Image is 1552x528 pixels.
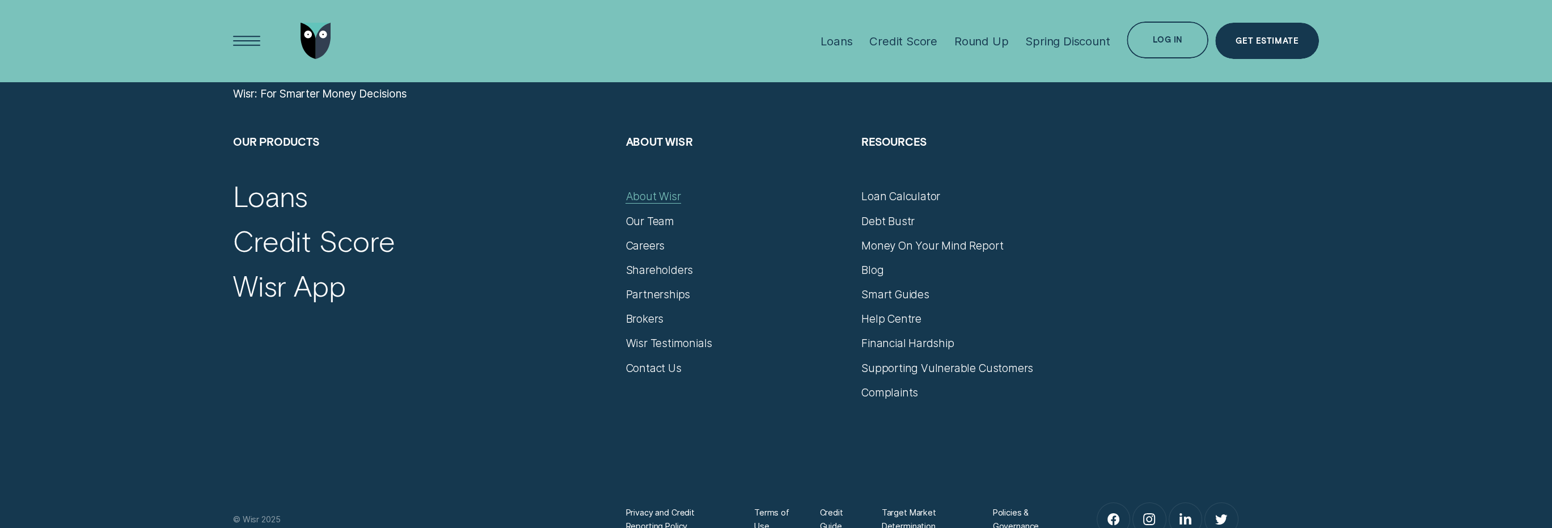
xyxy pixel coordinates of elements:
[233,178,308,213] a: Loans
[625,134,848,189] h2: About Wisr
[954,34,1008,48] div: Round Up
[1127,22,1208,58] button: Log in
[233,223,395,258] a: Credit Score
[821,34,852,48] div: Loans
[625,312,663,326] a: Brokers
[1025,34,1110,48] div: Spring Discount
[861,361,1033,375] a: Supporting Vulnerable Customers
[861,239,1003,252] a: Money On Your Mind Report
[625,263,693,277] a: Shareholders
[861,386,918,399] a: Complaints
[233,134,612,189] h2: Our Products
[861,336,954,350] a: Financial Hardship
[1215,23,1319,60] a: Get Estimate
[861,134,1084,189] h2: Resources
[861,189,940,203] a: Loan Calculator
[861,214,915,228] a: Debt Bustr
[625,189,680,203] a: About Wisr
[625,336,712,350] a: Wisr Testimonials
[301,23,331,60] img: Wisr
[625,361,681,375] a: Contact Us
[625,239,665,252] a: Careers
[861,263,883,277] a: Blog
[226,513,619,526] div: © Wisr 2025
[625,288,690,301] a: Partnerships
[229,23,265,60] button: Open Menu
[861,312,921,326] a: Help Centre
[233,87,407,100] a: Wisr: For Smarter Money Decisions
[869,34,937,48] div: Credit Score
[625,214,674,228] a: Our Team
[861,288,929,301] a: Smart Guides
[233,268,346,303] a: Wisr App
